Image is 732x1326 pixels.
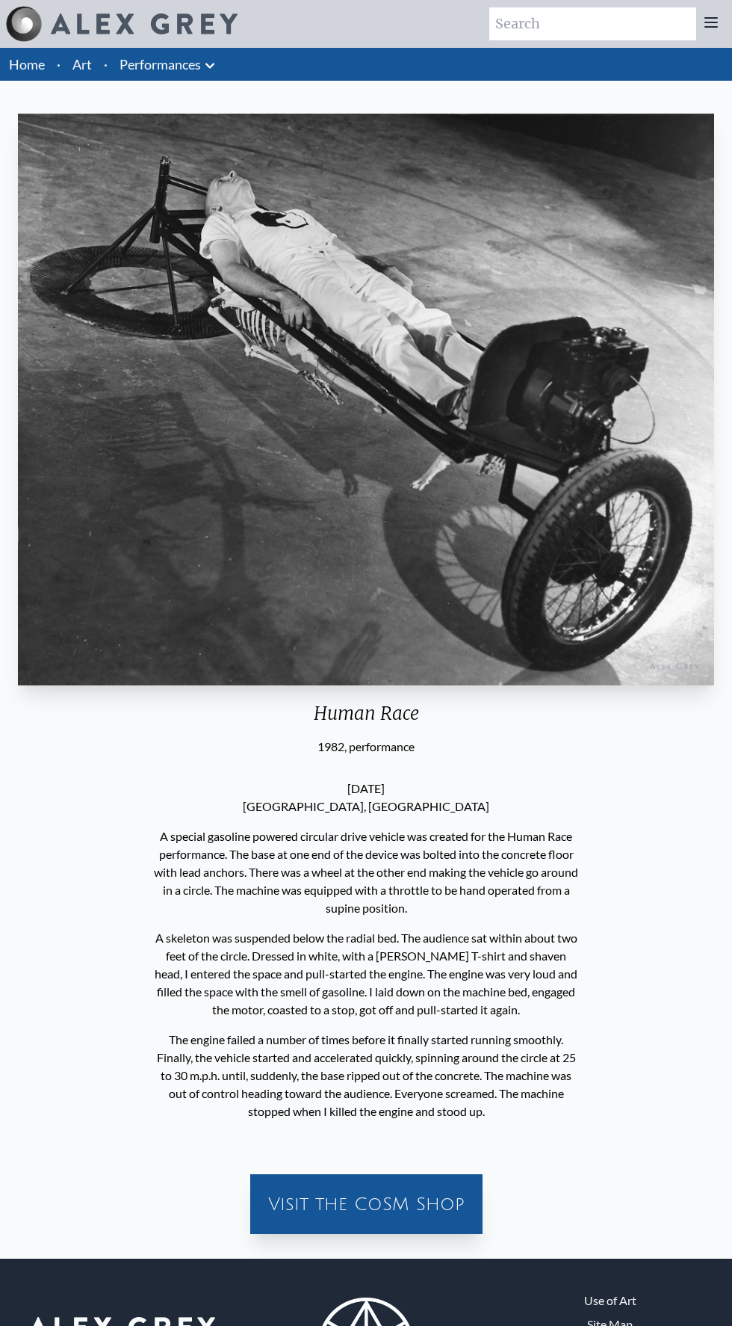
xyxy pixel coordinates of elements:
li: · [51,48,66,81]
a: Visit the CoSM Shop [256,1180,477,1228]
p: The engine failed a number of times before it finally started running smoothly. Finally, the vehi... [154,1025,579,1126]
a: Use of Art [584,1292,636,1310]
li: · [98,48,114,81]
div: 1982, performance [12,738,720,756]
a: Art [72,54,92,75]
a: Performances [120,54,201,75]
p: [DATE] [GEOGRAPHIC_DATA], [GEOGRAPHIC_DATA] [154,774,579,821]
div: Human Race [12,702,720,738]
a: Home [9,56,45,73]
img: Human-Race-(1)-April-17-1982-Alex-Grey-watermarked.jpg [18,114,714,685]
input: Search [489,7,696,40]
p: A skeleton was suspended below the radial bed. The audience sat within about two feet of the circ... [154,923,579,1025]
p: A special gasoline powered circular drive vehicle was created for the Human Race performance. The... [154,821,579,923]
